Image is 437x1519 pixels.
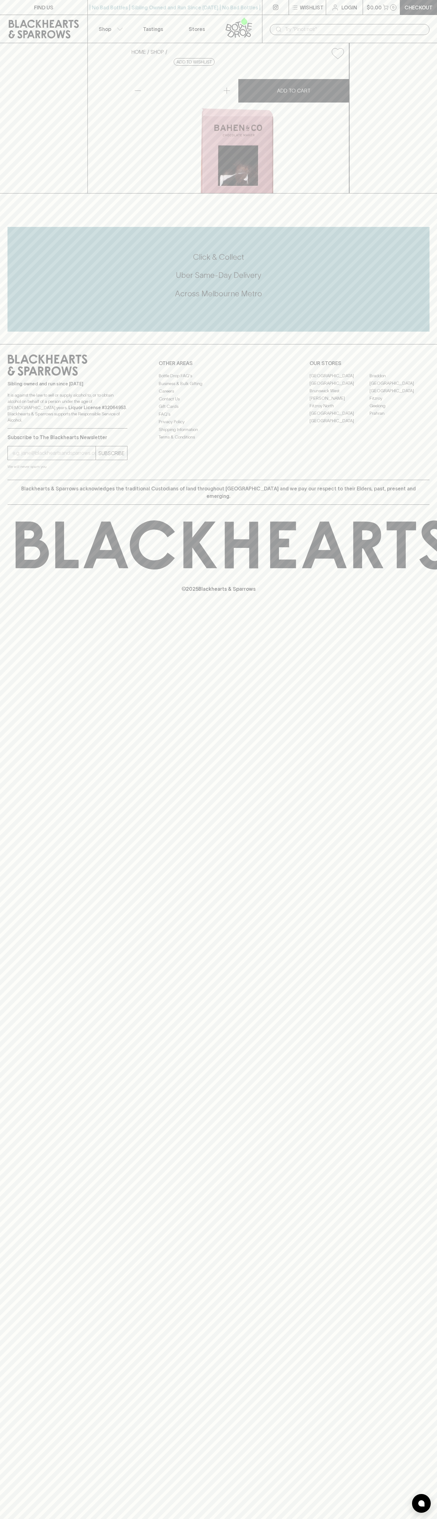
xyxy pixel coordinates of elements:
[370,372,430,379] a: Braddon
[341,4,357,11] p: Login
[310,379,370,387] a: [GEOGRAPHIC_DATA]
[370,379,430,387] a: [GEOGRAPHIC_DATA]
[34,4,53,11] p: FIND US
[310,402,370,409] a: Fitzroy North
[12,448,96,458] input: e.g. jane@blackheartsandsparrows.com.au
[310,372,370,379] a: [GEOGRAPHIC_DATA]
[88,15,132,43] button: Shop
[96,446,127,460] button: SUBSCRIBE
[392,6,395,9] p: 0
[405,4,433,11] p: Checkout
[12,485,425,500] p: Blackhearts & Sparrows acknowledges the traditional Custodians of land throughout [GEOGRAPHIC_DAT...
[310,359,430,367] p: OUR STORES
[132,49,146,55] a: HOME
[131,15,175,43] a: Tastings
[7,381,127,387] p: Sibling owned and run since [DATE]
[7,252,430,262] h5: Click & Collect
[367,4,382,11] p: $0.00
[7,464,127,470] p: We will never spam you
[285,24,425,34] input: Try "Pinot noir"
[370,387,430,394] a: [GEOGRAPHIC_DATA]
[159,372,279,380] a: Bottle Drop FAQ's
[370,409,430,417] a: Prahran
[127,64,349,193] img: 77704.png
[370,402,430,409] a: Geelong
[159,380,279,387] a: Business & Bulk Gifting
[159,395,279,403] a: Contact Us
[143,25,163,33] p: Tastings
[7,434,127,441] p: Subscribe to The Blackhearts Newsletter
[300,4,324,11] p: Wishlist
[310,394,370,402] a: [PERSON_NAME]
[98,449,125,457] p: SUBSCRIBE
[7,270,430,280] h5: Uber Same-Day Delivery
[7,288,430,299] h5: Across Melbourne Metro
[370,394,430,402] a: Fitzroy
[7,227,430,332] div: Call to action block
[418,1500,425,1506] img: bubble-icon
[7,392,127,423] p: It is against the law to sell or supply alcohol to, or to obtain alcohol on behalf of a person un...
[310,409,370,417] a: [GEOGRAPHIC_DATA]
[159,418,279,426] a: Privacy Policy
[310,417,370,424] a: [GEOGRAPHIC_DATA]
[238,79,349,103] button: ADD TO CART
[174,58,215,66] button: Add to wishlist
[99,25,111,33] p: Shop
[159,426,279,433] a: Shipping Information
[159,410,279,418] a: FAQ's
[151,49,164,55] a: SHOP
[329,46,346,62] button: Add to wishlist
[159,434,279,441] a: Terms & Conditions
[189,25,205,33] p: Stores
[159,388,279,395] a: Careers
[159,359,279,367] p: OTHER AREAS
[175,15,219,43] a: Stores
[310,387,370,394] a: Brunswick West
[68,405,126,410] strong: Liquor License #32064953
[159,403,279,410] a: Gift Cards
[277,87,310,94] p: ADD TO CART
